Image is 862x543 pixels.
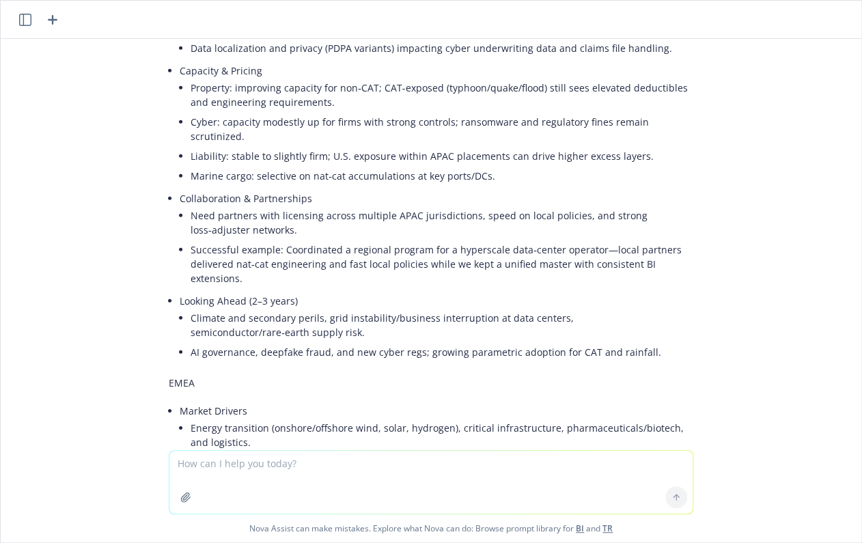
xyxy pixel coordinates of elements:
[180,294,693,308] p: Looking Ahead (2–3 years)
[191,78,693,112] li: Property: improving capacity for non‑CAT; CAT‑exposed (typhoon/quake/flood) still sees elevated d...
[191,342,693,362] li: AI governance, deepfake fraud, and new cyber regs; growing parametric adoption for CAT and rainfall.
[191,308,693,342] li: Climate and secondary perils, grid instability/business interruption at data centers, semiconduct...
[191,112,693,146] li: Cyber: capacity modestly up for firms with strong controls; ransomware and regulatory fines remai...
[191,166,693,186] li: Marine cargo: selective on nat‑cat accumulations at key ports/DCs.
[180,191,693,206] p: Collaboration & Partnerships
[169,376,693,390] p: EMEA
[180,404,693,418] p: Market Drivers
[576,523,584,534] a: BI
[191,38,693,58] li: Data localization and privacy (PDPA variants) impacting cyber underwriting data and claims file h...
[6,514,856,542] span: Nova Assist can make mistakes. Explore what Nova can do: Browse prompt library for and
[191,418,693,452] li: Energy transition (onshore/offshore wind, solar, hydrogen), critical infrastructure, pharmaceutic...
[602,523,613,534] a: TR
[191,206,693,240] li: Need partners with licensing across multiple APAC jurisdictions, speed on local policies, and str...
[180,64,693,78] p: Capacity & Pricing
[191,146,693,166] li: Liability: stable to slightly firm; U.S. exposure within APAC placements can drive higher excess ...
[191,240,693,288] li: Successful example: Coordinated a regional program for a hyperscale data‑center operator—local pa...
